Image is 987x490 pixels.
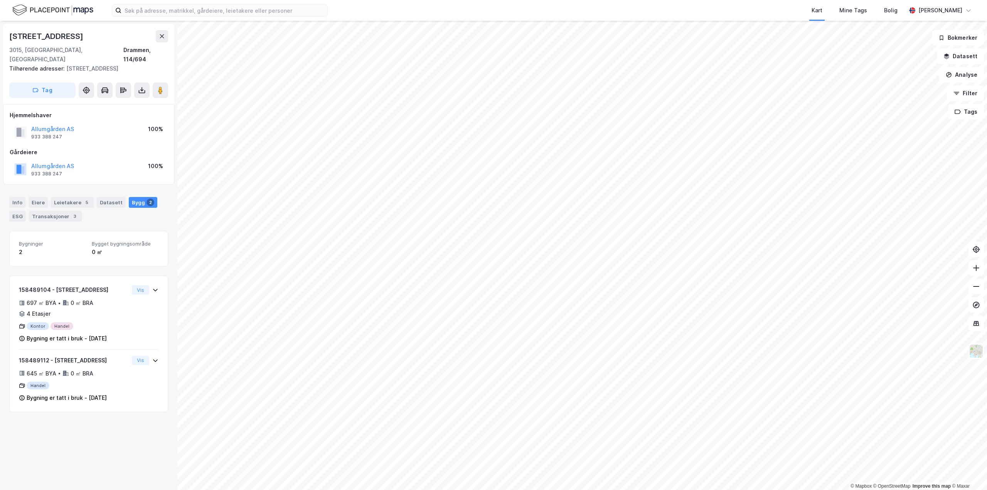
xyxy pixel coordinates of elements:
div: [STREET_ADDRESS] [9,30,85,42]
button: Vis [132,285,149,295]
div: 3015, [GEOGRAPHIC_DATA], [GEOGRAPHIC_DATA] [9,45,123,64]
div: Transaksjoner [29,211,82,222]
div: Kart [812,6,822,15]
button: Tag [9,83,76,98]
div: 158489104 - [STREET_ADDRESS] [19,285,129,295]
button: Vis [132,356,149,365]
input: Søk på adresse, matrikkel, gårdeiere, leietakere eller personer [121,5,327,16]
div: 100% [148,125,163,134]
div: 4 Etasjer [27,309,51,318]
button: Analyse [939,67,984,83]
div: 0 ㎡ BRA [71,369,93,378]
div: Kontrollprogram for chat [948,453,987,490]
a: OpenStreetMap [873,483,911,489]
div: Bygg [129,197,157,208]
div: Drammen, 114/694 [123,45,168,64]
div: 2 [147,199,154,206]
div: 0 ㎡ BRA [71,298,93,308]
a: Improve this map [913,483,951,489]
div: • [58,300,61,306]
button: Filter [947,86,984,101]
div: Hjemmelshaver [10,111,168,120]
div: Eiere [29,197,48,208]
span: Bygget bygningsområde [92,241,158,247]
div: • [58,370,61,376]
div: [STREET_ADDRESS] [9,64,162,73]
div: 158489112 - [STREET_ADDRESS] [19,356,129,365]
div: Leietakere [51,197,94,208]
div: Info [9,197,25,208]
span: Bygninger [19,241,86,247]
div: 2 [19,248,86,257]
div: 5 [83,199,91,206]
div: Mine Tags [839,6,867,15]
img: Z [969,344,984,359]
div: 3 [71,212,79,220]
a: Mapbox [851,483,872,489]
div: [PERSON_NAME] [918,6,962,15]
div: Datasett [97,197,126,208]
div: Bygning er tatt i bruk - [DATE] [27,393,107,402]
div: Bolig [884,6,898,15]
div: 100% [148,162,163,171]
div: ESG [9,211,26,222]
button: Bokmerker [932,30,984,45]
div: 933 388 247 [31,134,62,140]
div: Gårdeiere [10,148,168,157]
img: logo.f888ab2527a4732fd821a326f86c7f29.svg [12,3,93,17]
span: Tilhørende adresser: [9,65,66,72]
button: Datasett [937,49,984,64]
div: 645 ㎡ BYA [27,369,56,378]
div: 933 388 247 [31,171,62,177]
div: 697 ㎡ BYA [27,298,56,308]
button: Tags [948,104,984,120]
div: 0 ㎡ [92,248,158,257]
div: Bygning er tatt i bruk - [DATE] [27,334,107,343]
iframe: Chat Widget [948,453,987,490]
